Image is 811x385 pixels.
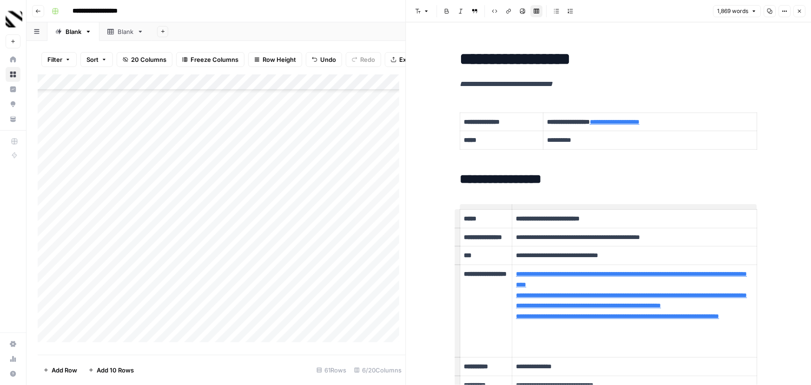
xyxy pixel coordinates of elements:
div: Blank [66,27,81,36]
a: Opportunities [6,97,20,112]
a: Your Data [6,112,20,126]
button: Workspace: Canyon [6,7,20,31]
span: Add Row [52,365,77,375]
a: Usage [6,352,20,366]
span: 20 Columns [131,55,166,64]
span: Add 10 Rows [97,365,134,375]
img: Canyon Logo [6,11,22,27]
button: Row Height [248,52,302,67]
a: Home [6,52,20,67]
span: Filter [47,55,62,64]
span: Freeze Columns [191,55,238,64]
a: Blank [99,22,152,41]
span: Row Height [263,55,296,64]
span: Sort [86,55,99,64]
div: Blank [118,27,133,36]
button: Freeze Columns [176,52,244,67]
span: Undo [320,55,336,64]
a: Browse [6,67,20,82]
button: Undo [306,52,342,67]
button: 1,869 words [713,5,761,17]
button: 20 Columns [117,52,172,67]
button: Help + Support [6,366,20,381]
a: Insights [6,82,20,97]
button: Sort [80,52,113,67]
span: Redo [360,55,375,64]
button: Add 10 Rows [83,363,139,378]
span: Export CSV [399,55,432,64]
div: 61 Rows [313,363,350,378]
button: Export CSV [385,52,438,67]
button: Redo [346,52,381,67]
a: Blank [47,22,99,41]
a: Settings [6,337,20,352]
div: 6/20 Columns [350,363,406,378]
button: Add Row [38,363,83,378]
span: 1,869 words [717,7,748,15]
button: Filter [41,52,77,67]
